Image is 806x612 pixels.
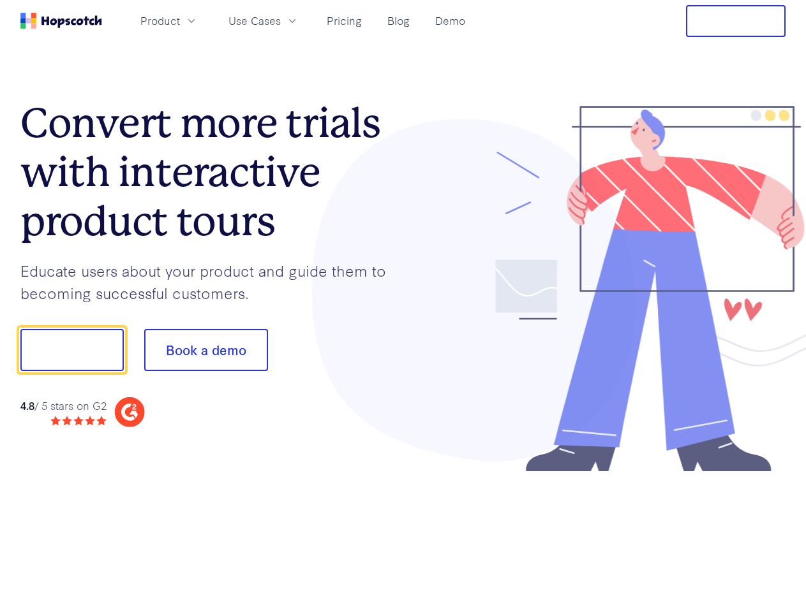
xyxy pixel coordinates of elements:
[133,10,205,31] button: Product
[140,13,180,29] span: Product
[686,5,786,37] button: Free Trial
[430,10,470,31] a: Demo
[322,10,367,31] a: Pricing
[20,259,403,303] p: Educate users about your product and guide them to becoming successful customers.
[221,10,306,31] button: Use Cases
[20,398,107,414] div: / 5 stars on G2
[20,329,124,371] button: Show me!
[382,10,415,31] a: Blog
[20,13,102,29] a: Home
[20,398,34,412] strong: 4.8
[228,13,281,29] span: Use Cases
[20,99,403,245] h1: Convert more trials with interactive product tours
[144,329,268,371] button: Book a demo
